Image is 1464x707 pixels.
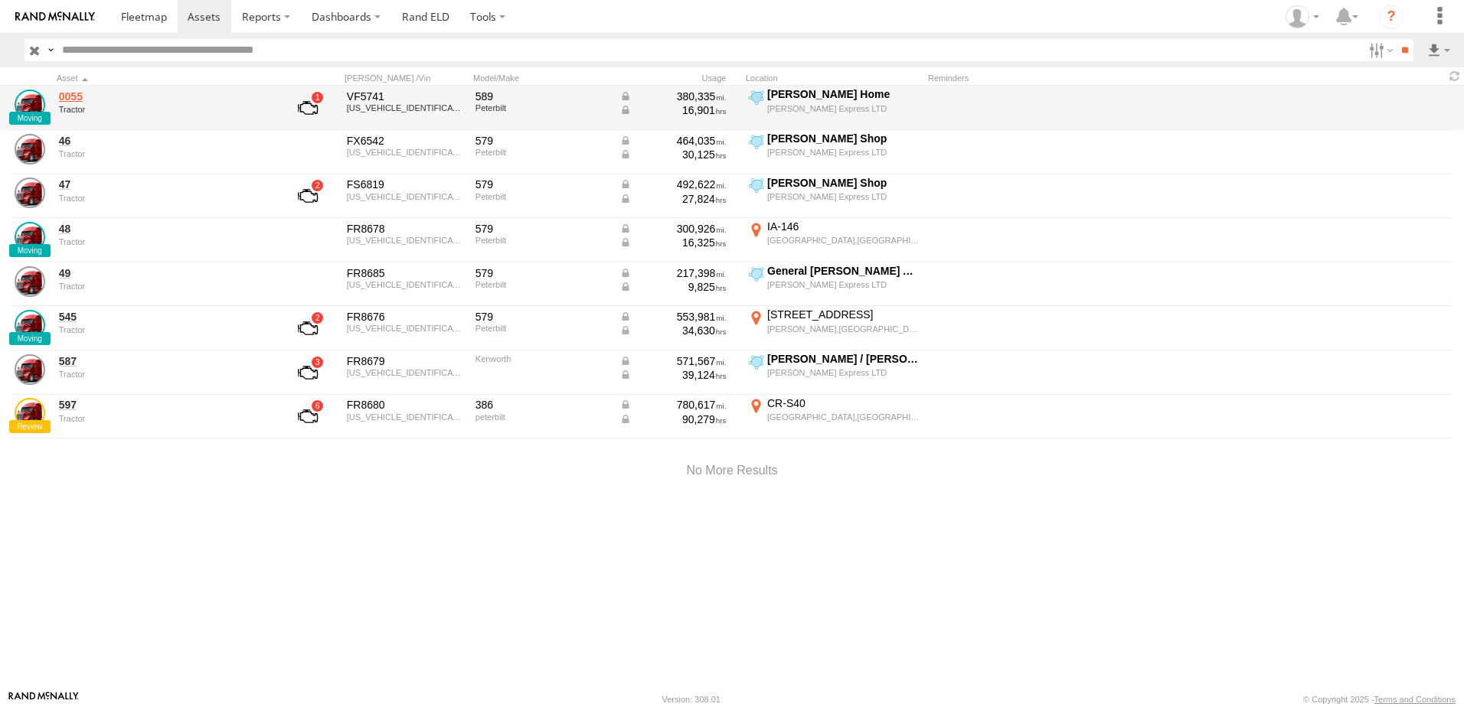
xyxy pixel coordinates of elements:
a: Visit our Website [8,692,79,707]
a: 49 [59,266,269,280]
a: View Asset with Fault/s [279,354,336,391]
div: 1XPBD49X6PD860006 [347,236,465,245]
div: [GEOGRAPHIC_DATA],[GEOGRAPHIC_DATA] [767,412,920,422]
label: Click to View Current Location [746,132,922,173]
div: FR8679 [347,354,465,368]
a: Terms and Conditions [1374,695,1456,704]
div: [PERSON_NAME] / [PERSON_NAME] [767,352,920,366]
div: [STREET_ADDRESS] [767,308,920,321]
div: 579 [475,178,609,191]
div: [PERSON_NAME] Express LTD [767,279,920,290]
div: 1XDAD49X36J139868 [347,368,465,377]
div: Data from Vehicle CANbus [619,310,727,324]
a: View Asset Details [15,222,45,252]
div: 1XPBD49X8LD664773 [347,324,465,333]
div: undefined [59,325,269,334]
div: 1XPBD49X0RD687005 [347,280,465,289]
div: [PERSON_NAME] Home [767,87,920,101]
div: Data from Vehicle CANbus [619,412,727,426]
div: FX6542 [347,134,465,148]
a: View Asset Details [15,398,45,428]
div: undefined [59,194,269,203]
a: 597 [59,398,269,412]
div: [PERSON_NAME] Shop [767,176,920,190]
a: View Asset Details [15,178,45,208]
label: Search Filter Options [1363,39,1396,61]
img: rand-logo.svg [15,11,95,22]
label: Click to View Current Location [746,87,922,129]
div: [PERSON_NAME]./Vin [345,73,467,83]
div: 1XPBDP9X0LD665692 [347,103,465,112]
i: ? [1379,5,1404,29]
div: Tim Zylstra [1280,5,1325,28]
div: Data from Vehicle CANbus [619,368,727,382]
div: 579 [475,266,609,280]
a: View Asset with Fault/s [279,310,336,347]
div: Peterbilt [475,148,609,157]
div: 579 [475,222,609,236]
a: 587 [59,354,269,368]
div: 1XPBDP9X0LD665787 [347,192,465,201]
a: 0055 [59,90,269,103]
label: Click to View Current Location [746,220,922,261]
a: View Asset Details [15,310,45,340]
div: undefined [59,105,269,114]
div: Peterbilt [475,192,609,201]
div: © Copyright 2025 - [1303,695,1456,704]
label: Click to View Current Location [746,396,922,438]
div: 1XPHD49X1CD144649 [347,412,465,422]
div: Peterbilt [475,324,609,333]
div: Peterbilt [475,236,609,245]
div: Data from Vehicle CANbus [619,266,727,280]
div: [PERSON_NAME] Shop [767,132,920,145]
div: Data from Vehicle CANbus [619,354,727,368]
a: 47 [59,178,269,191]
label: Click to View Current Location [746,176,922,217]
div: IA-146 [767,220,920,233]
div: Data from Vehicle CANbus [619,148,727,161]
div: Data from Vehicle CANbus [619,178,727,191]
div: Data from Vehicle CANbus [619,222,727,236]
div: Kenworth [475,354,609,363]
div: FR8680 [347,398,465,412]
div: General [PERSON_NAME] Avon [767,264,920,278]
div: CR-S40 [767,396,920,410]
div: Click to Sort [57,73,271,83]
a: 48 [59,222,269,236]
div: peterbilt [475,412,609,422]
div: 589 [475,90,609,103]
div: Data from Vehicle CANbus [619,398,727,412]
div: FR8678 [347,222,465,236]
a: View Asset with Fault/s [279,90,336,126]
div: undefined [59,414,269,423]
label: Search Query [44,39,57,61]
div: undefined [59,237,269,246]
a: View Asset Details [15,90,45,120]
a: View Asset Details [15,354,45,385]
div: Model/Make [473,73,611,83]
a: 46 [59,134,269,148]
div: [PERSON_NAME] Express LTD [767,147,920,158]
a: View Asset Details [15,134,45,165]
span: Refresh [1446,69,1464,83]
div: [PERSON_NAME] Express LTD [767,103,920,114]
div: Data from Vehicle CANbus [619,280,727,294]
div: Data from Vehicle CANbus [619,134,727,148]
div: undefined [59,370,269,379]
div: undefined [59,149,269,158]
div: undefined [59,282,269,291]
a: View Asset with Fault/s [279,398,336,435]
div: Data from Vehicle CANbus [619,192,727,206]
div: VF5741 [347,90,465,103]
div: 579 [475,134,609,148]
div: Data from Vehicle CANbus [619,236,727,249]
div: FR8685 [347,266,465,280]
div: Data from Vehicle CANbus [619,103,727,117]
div: FR8676 [347,310,465,324]
div: [PERSON_NAME],[GEOGRAPHIC_DATA] [767,324,920,334]
label: Export results as... [1426,39,1452,61]
label: Click to View Current Location [746,264,922,305]
div: Reminders [928,73,1173,83]
div: [PERSON_NAME] Express LTD [767,367,920,378]
label: Click to View Current Location [746,352,922,393]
